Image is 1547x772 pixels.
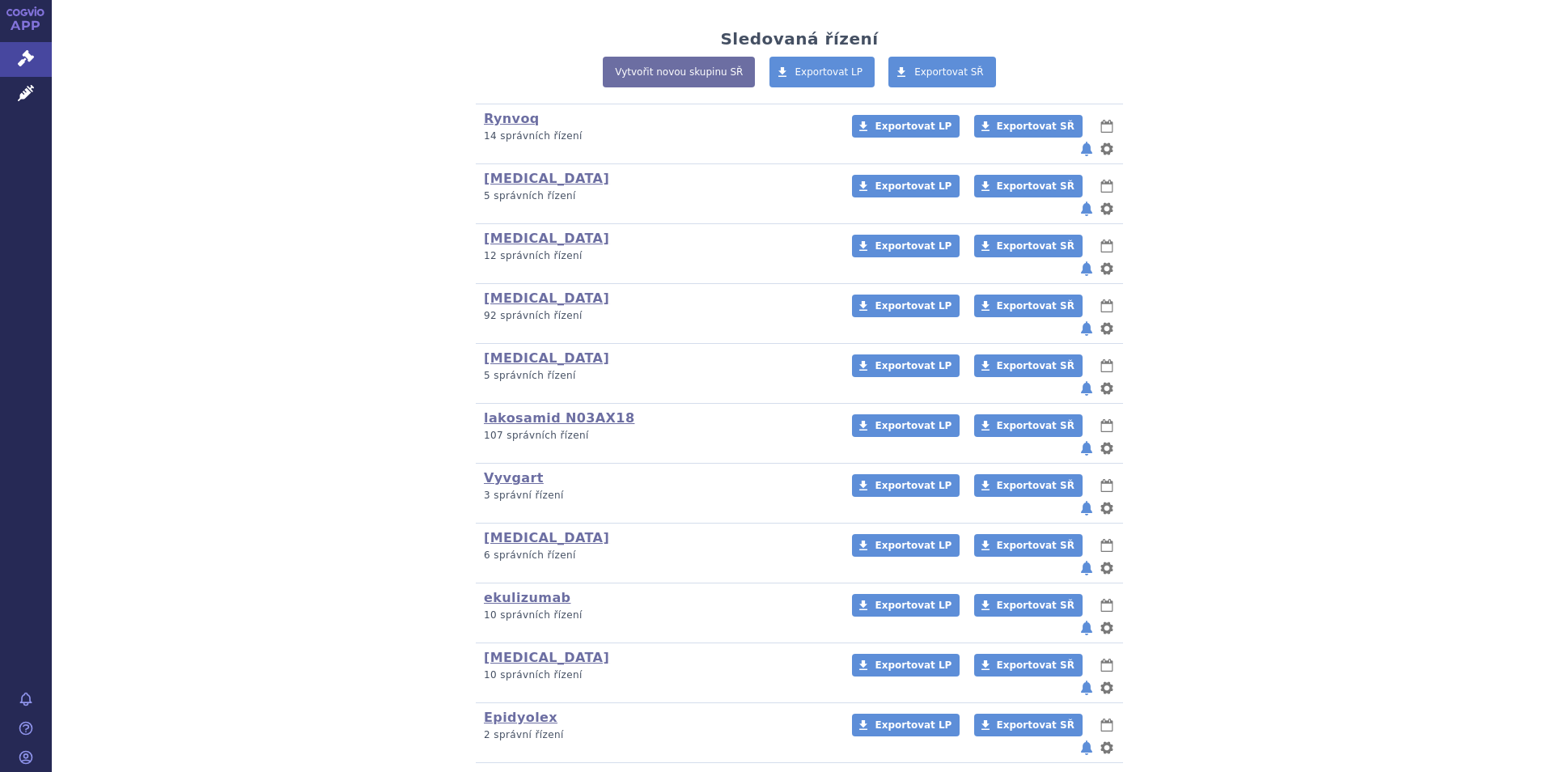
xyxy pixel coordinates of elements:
span: Exportovat SŘ [914,66,984,78]
a: ekulizumab [484,590,570,605]
button: lhůty [1099,236,1115,256]
a: [MEDICAL_DATA] [484,231,609,246]
span: Exportovat LP [875,540,952,551]
a: Exportovat SŘ [974,175,1083,197]
a: Exportovat LP [852,714,960,736]
a: [MEDICAL_DATA] [484,530,609,545]
span: Exportovat LP [875,719,952,731]
button: notifikace [1079,439,1095,458]
span: Exportovat LP [875,300,952,312]
button: nastavení [1099,379,1115,398]
span: Exportovat SŘ [997,121,1074,132]
span: Exportovat SŘ [997,420,1074,431]
a: Exportovat LP [852,474,960,497]
p: 2 správní řízení [484,728,831,742]
button: notifikace [1079,738,1095,757]
a: Exportovat SŘ [974,534,1083,557]
a: Exportovat SŘ [974,474,1083,497]
a: [MEDICAL_DATA] [484,650,609,665]
button: lhůty [1099,596,1115,615]
a: Exportovat LP [852,654,960,677]
button: lhůty [1099,416,1115,435]
button: lhůty [1099,117,1115,136]
a: Exportovat SŘ [974,654,1083,677]
a: lakosamid N03AX18 [484,410,634,426]
p: 92 správních řízení [484,309,831,323]
a: Exportovat SŘ [974,295,1083,317]
span: Exportovat SŘ [997,660,1074,671]
a: Exportovat SŘ [974,714,1083,736]
p: 14 správních řízení [484,129,831,143]
a: Exportovat SŘ [974,594,1083,617]
button: lhůty [1099,176,1115,196]
span: Exportovat LP [795,66,863,78]
p: 10 správních řízení [484,668,831,682]
a: [MEDICAL_DATA] [484,350,609,366]
span: Exportovat SŘ [997,360,1074,371]
button: nastavení [1099,498,1115,518]
button: notifikace [1079,498,1095,518]
span: Exportovat LP [875,121,952,132]
p: 5 správních řízení [484,189,831,203]
button: notifikace [1079,618,1095,638]
button: nastavení [1099,439,1115,458]
span: Exportovat SŘ [997,180,1074,192]
p: 3 správní řízení [484,489,831,503]
button: lhůty [1099,476,1115,495]
a: Exportovat SŘ [974,354,1083,377]
a: Vytvořit novou skupinu SŘ [603,57,755,87]
button: notifikace [1079,678,1095,698]
a: Exportovat SŘ [974,414,1083,437]
span: Exportovat SŘ [997,540,1074,551]
a: Vyvgart [484,470,544,486]
button: lhůty [1099,296,1115,316]
button: nastavení [1099,319,1115,338]
span: Exportovat SŘ [997,600,1074,611]
span: Exportovat LP [875,600,952,611]
button: lhůty [1099,655,1115,675]
button: nastavení [1099,738,1115,757]
a: [MEDICAL_DATA] [484,291,609,306]
span: Exportovat SŘ [997,240,1074,252]
a: Exportovat SŘ [974,235,1083,257]
button: notifikace [1079,139,1095,159]
a: Exportovat LP [769,57,875,87]
button: lhůty [1099,715,1115,735]
button: notifikace [1079,379,1095,398]
p: 12 správních řízení [484,249,831,263]
button: nastavení [1099,678,1115,698]
span: Exportovat SŘ [997,480,1074,491]
a: Exportovat LP [852,594,960,617]
button: notifikace [1079,259,1095,278]
button: nastavení [1099,618,1115,638]
p: 107 správních řízení [484,429,831,443]
button: nastavení [1099,259,1115,278]
span: Exportovat LP [875,420,952,431]
span: Exportovat LP [875,360,952,371]
a: Exportovat LP [852,534,960,557]
button: lhůty [1099,356,1115,375]
a: Exportovat LP [852,235,960,257]
a: Exportovat LP [852,175,960,197]
span: Exportovat SŘ [997,719,1074,731]
span: Exportovat SŘ [997,300,1074,312]
a: Exportovat LP [852,295,960,317]
button: nastavení [1099,199,1115,218]
span: Exportovat LP [875,660,952,671]
span: Exportovat LP [875,180,952,192]
a: Exportovat LP [852,354,960,377]
span: Exportovat LP [875,240,952,252]
button: nastavení [1099,139,1115,159]
button: nastavení [1099,558,1115,578]
a: Epidyolex [484,710,557,725]
a: Rynvoq [484,111,540,126]
a: Exportovat SŘ [888,57,996,87]
a: [MEDICAL_DATA] [484,171,609,186]
p: 10 správních řízení [484,609,831,622]
button: lhůty [1099,536,1115,555]
a: Exportovat LP [852,115,960,138]
p: 6 správních řízení [484,549,831,562]
button: notifikace [1079,558,1095,578]
span: Exportovat LP [875,480,952,491]
a: Exportovat LP [852,414,960,437]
